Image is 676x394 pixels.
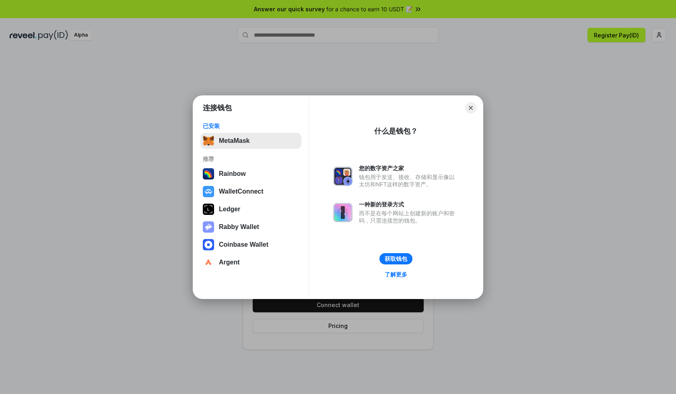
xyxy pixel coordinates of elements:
[374,126,418,136] div: 什么是钱包？
[219,206,240,213] div: Ledger
[380,269,412,280] a: 了解更多
[465,102,476,113] button: Close
[219,188,264,195] div: WalletConnect
[359,165,459,172] div: 您的数字资产之家
[203,168,214,179] img: svg+xml,%3Csvg%20width%3D%22120%22%20height%3D%22120%22%20viewBox%3D%220%200%20120%20120%22%20fil...
[203,186,214,197] img: svg+xml,%3Csvg%20width%3D%2228%22%20height%3D%2228%22%20viewBox%3D%220%200%2028%2028%22%20fill%3D...
[203,239,214,250] img: svg+xml,%3Csvg%20width%3D%2228%22%20height%3D%2228%22%20viewBox%3D%220%200%2028%2028%22%20fill%3D...
[219,241,268,248] div: Coinbase Wallet
[203,103,232,113] h1: 连接钱包
[200,254,301,270] button: Argent
[219,259,240,266] div: Argent
[333,203,352,222] img: svg+xml,%3Csvg%20xmlns%3D%22http%3A%2F%2Fwww.w3.org%2F2000%2Fsvg%22%20fill%3D%22none%22%20viewBox...
[359,210,459,224] div: 而不是在每个网站上创建新的账户和密码，只需连接您的钱包。
[200,133,301,149] button: MetaMask
[200,237,301,253] button: Coinbase Wallet
[200,166,301,182] button: Rainbow
[379,253,412,264] button: 获取钱包
[200,219,301,235] button: Rabby Wallet
[203,155,299,163] div: 推荐
[385,255,407,262] div: 获取钱包
[203,135,214,146] img: svg+xml,%3Csvg%20fill%3D%22none%22%20height%3D%2233%22%20viewBox%3D%220%200%2035%2033%22%20width%...
[359,201,459,208] div: 一种新的登录方式
[203,204,214,215] img: svg+xml,%3Csvg%20xmlns%3D%22http%3A%2F%2Fwww.w3.org%2F2000%2Fsvg%22%20width%3D%2228%22%20height%3...
[203,257,214,268] img: svg+xml,%3Csvg%20width%3D%2228%22%20height%3D%2228%22%20viewBox%3D%220%200%2028%2028%22%20fill%3D...
[219,223,259,231] div: Rabby Wallet
[203,221,214,233] img: svg+xml,%3Csvg%20xmlns%3D%22http%3A%2F%2Fwww.w3.org%2F2000%2Fsvg%22%20fill%3D%22none%22%20viewBox...
[219,170,246,177] div: Rainbow
[333,167,352,186] img: svg+xml,%3Csvg%20xmlns%3D%22http%3A%2F%2Fwww.w3.org%2F2000%2Fsvg%22%20fill%3D%22none%22%20viewBox...
[200,184,301,200] button: WalletConnect
[219,137,249,144] div: MetaMask
[203,122,299,130] div: 已安装
[200,201,301,217] button: Ledger
[359,173,459,188] div: 钱包用于发送、接收、存储和显示像以太坊和NFT这样的数字资产。
[385,271,407,278] div: 了解更多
